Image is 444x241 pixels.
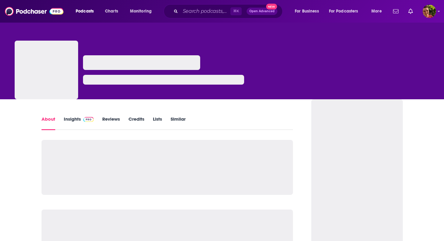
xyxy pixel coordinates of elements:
a: Show notifications dropdown [406,6,415,16]
img: User Profile [423,5,436,18]
button: Open AdvancedNew [247,8,277,15]
button: open menu [71,6,102,16]
a: Charts [101,6,122,16]
a: Show notifications dropdown [391,6,401,16]
a: Similar [171,116,186,130]
span: Open Advanced [249,10,275,13]
span: Monitoring [130,7,152,16]
span: Logged in as Marz [423,5,436,18]
span: For Podcasters [329,7,358,16]
div: Search podcasts, credits, & more... [169,4,288,18]
span: For Business [295,7,319,16]
button: open menu [126,6,160,16]
img: Podchaser Pro [83,117,94,122]
button: open menu [325,6,367,16]
a: About [42,116,55,130]
a: Lists [153,116,162,130]
span: Charts [105,7,118,16]
button: open menu [291,6,327,16]
span: ⌘ K [230,7,242,15]
a: Reviews [102,116,120,130]
a: InsightsPodchaser Pro [64,116,94,130]
button: Show profile menu [423,5,436,18]
span: More [371,7,382,16]
span: Podcasts [76,7,94,16]
input: Search podcasts, credits, & more... [180,6,230,16]
span: New [266,4,277,9]
a: Credits [128,116,144,130]
img: Podchaser - Follow, Share and Rate Podcasts [5,5,63,17]
button: open menu [367,6,389,16]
